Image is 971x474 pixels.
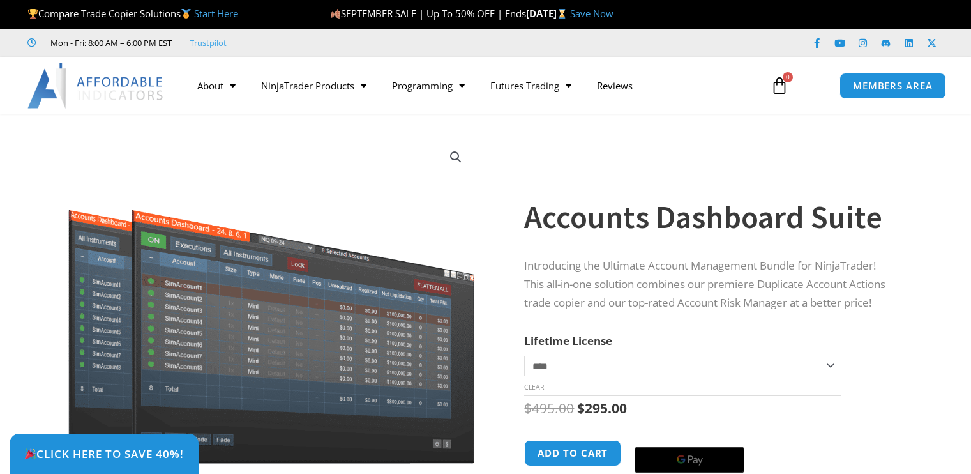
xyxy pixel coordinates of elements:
[27,7,238,20] span: Compare Trade Copier Solutions
[184,71,758,100] nav: Menu
[524,399,532,417] span: $
[557,9,567,19] img: ⌛
[577,399,585,417] span: $
[853,81,933,91] span: MEMBERS AREA
[524,383,544,392] a: Clear options
[194,7,238,20] a: Start Here
[783,72,793,82] span: 0
[331,9,340,19] img: 🍂
[190,35,227,50] a: Trustpilot
[330,7,526,20] span: SEPTEMBER SALE | Up To 50% OFF | Ends
[24,448,184,459] span: Click Here to save 40%!
[181,9,191,19] img: 🥇
[524,399,574,417] bdi: 495.00
[584,71,645,100] a: Reviews
[28,9,38,19] img: 🏆
[478,71,584,100] a: Futures Trading
[184,71,248,100] a: About
[47,35,172,50] span: Mon - Fri: 8:00 AM – 6:00 PM EST
[444,146,467,169] a: View full-screen image gallery
[751,67,808,104] a: 0
[10,434,199,474] a: 🎉Click Here to save 40%!
[524,257,897,312] p: Introducing the Ultimate Account Management Bundle for NinjaTrader! This all-in-one solution comb...
[25,448,36,459] img: 🎉
[379,71,478,100] a: Programming
[27,63,165,109] img: LogoAI | Affordable Indicators – NinjaTrader
[570,7,613,20] a: Save Now
[524,333,612,348] label: Lifetime License
[66,136,477,464] img: Screenshot 2024-08-26 155710eeeee
[839,73,946,99] a: MEMBERS AREA
[526,7,570,20] strong: [DATE]
[524,195,897,240] h1: Accounts Dashboard Suite
[248,71,379,100] a: NinjaTrader Products
[577,399,627,417] bdi: 295.00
